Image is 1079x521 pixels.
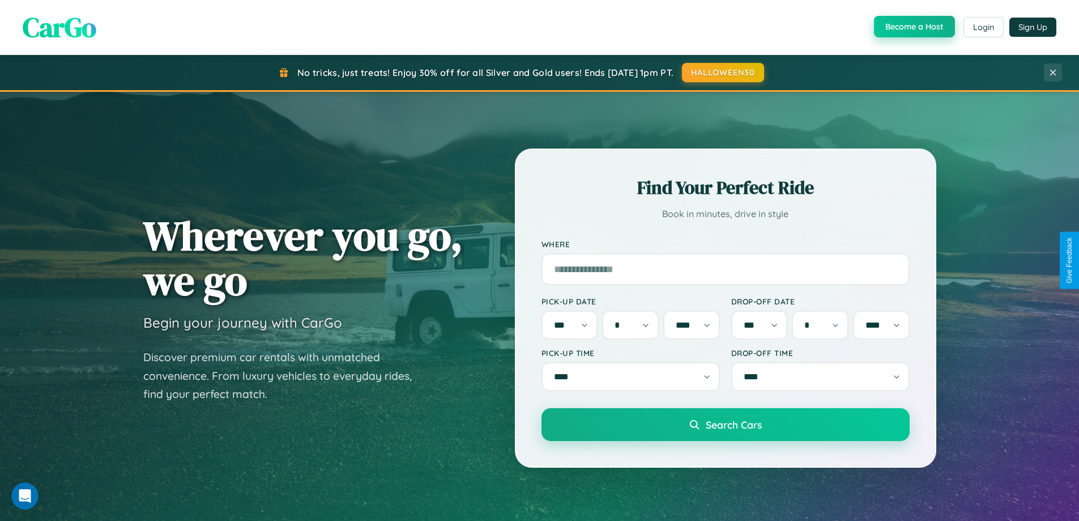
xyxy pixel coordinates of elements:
button: Login [963,17,1004,37]
span: Search Cars [706,418,762,431]
button: Sign Up [1009,18,1056,37]
div: Give Feedback [1065,238,1073,283]
button: Search Cars [541,408,910,441]
label: Drop-off Time [731,348,910,358]
span: No tricks, just treats! Enjoy 30% off for all Silver and Gold users! Ends [DATE] 1pm PT. [297,67,673,78]
label: Pick-up Date [541,296,720,306]
label: Pick-up Time [541,348,720,358]
p: Book in minutes, drive in style [541,206,910,222]
h2: Find Your Perfect Ride [541,175,910,200]
iframe: Intercom live chat [11,482,39,510]
h3: Begin your journey with CarGo [143,314,342,331]
label: Where [541,239,910,249]
label: Drop-off Date [731,296,910,306]
button: Become a Host [874,16,955,37]
button: HALLOWEEN30 [682,63,764,82]
span: CarGo [23,9,96,46]
p: Discover premium car rentals with unmatched convenience. From luxury vehicles to everyday rides, ... [143,348,427,404]
h1: Wherever you go, we go [143,213,463,303]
